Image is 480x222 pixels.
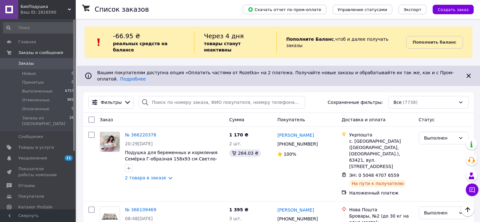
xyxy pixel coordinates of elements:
[72,106,74,112] span: 0
[22,88,52,94] span: Выполненные
[284,152,296,157] span: 100%
[276,140,319,148] div: [PHONE_NUMBER]
[18,194,44,199] span: Покупатели
[349,190,413,196] div: Наложенный платеж
[426,7,474,12] a: Создать заказ
[349,207,413,213] div: Нова Пошта
[21,9,76,15] div: Ваш ID: 2816590
[277,207,314,213] a: [PERSON_NAME]
[22,106,49,112] span: Оплаченные
[333,5,392,14] button: Управление статусами
[286,37,334,42] b: Пополните Баланс
[101,99,121,105] span: Фильтры
[72,71,74,76] span: 0
[18,61,34,66] span: Заказы
[18,166,58,177] span: Показатели работы компании
[125,150,217,168] a: Подушка для беременных и кормления Семёрка Г-образная 158х93 см Светло-серая
[22,97,50,103] span: Отмененные
[466,183,478,196] button: Чат с покупателем
[22,115,69,127] span: Заказы из [GEOGRAPHIC_DATA]
[21,4,68,9] span: БиоПодушка
[349,132,413,138] div: Укрпошта
[229,149,261,157] div: 264.03 ₴
[100,132,120,152] img: Фото товару
[67,97,74,103] span: 981
[18,145,54,150] span: Товары и услуги
[18,134,43,140] span: Сообщения
[125,175,166,180] a: 2 товара в заказе
[229,216,241,221] span: 3 шт.
[72,80,74,85] span: 0
[113,32,140,40] span: -66.95 ₴
[125,207,156,212] a: № 366109469
[120,76,146,81] a: Подробнее
[22,71,36,76] span: Новые
[100,212,120,221] img: Фото товару
[399,5,426,14] button: Экспорт
[100,117,113,122] span: Заказ
[404,7,421,12] span: Экспорт
[229,117,244,122] span: Сумма
[341,117,385,122] span: Доставка и оплата
[349,173,399,178] span: ЭН: 0 5048 4707 6559
[248,7,321,12] span: Скачать отчет по пром-оплате
[433,5,474,14] button: Создать заказ
[125,132,156,137] a: № 366220378
[229,141,241,146] span: 2 шт.
[277,132,314,138] a: [PERSON_NAME]
[277,117,305,122] span: Покупатель
[69,115,74,127] span: 26
[243,5,326,14] button: Скачать отчет по пром-оплате
[229,132,248,137] span: 1 170 ₴
[419,117,435,122] span: Статус
[95,6,149,13] h1: Список заказов
[424,209,456,216] div: Выполнен
[394,99,402,105] span: Все
[18,50,63,56] span: Заказы и сообщения
[204,32,244,40] span: Через 4 дня
[22,80,44,85] span: Принятые
[276,32,406,53] div: , чтоб и далее получать заказы
[18,155,47,161] span: Уведомления
[65,155,73,161] span: 11
[97,70,454,81] span: Вашим покупателям доступна опция «Оплатить частями от Rozetka» на 2 платежа. Получайте новые зака...
[3,22,74,33] input: Поиск
[65,88,74,94] span: 6757
[229,207,248,212] span: 1 395 ₴
[125,216,153,221] span: 08:48[DATE]
[403,100,418,105] span: (7738)
[18,204,52,210] span: Каталог ProSale
[18,39,36,45] span: Главная
[413,40,456,45] b: Пополнить баланс
[204,41,240,52] b: товары станут неактивны
[424,135,456,141] div: Выполнен
[18,183,35,189] span: Отзывы
[349,180,406,187] div: На пути к получателю
[438,7,469,12] span: Создать заказ
[461,203,474,216] button: Наверх
[328,99,383,105] span: Сохраненные фильтры:
[125,141,153,146] span: 20:29[DATE]
[338,7,387,12] span: Управление статусами
[113,41,168,52] b: реальных средств на балансе
[94,38,104,47] img: :exclamation:
[406,36,463,49] a: Пополнить баланс
[349,138,413,170] div: с. [GEOGRAPHIC_DATA] ([GEOGRAPHIC_DATA], [GEOGRAPHIC_DATA].), 63421, вул. [STREET_ADDRESS]
[139,96,305,109] input: Поиск по номеру заказа, ФИО покупателя, номеру телефона, Email, номеру накладной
